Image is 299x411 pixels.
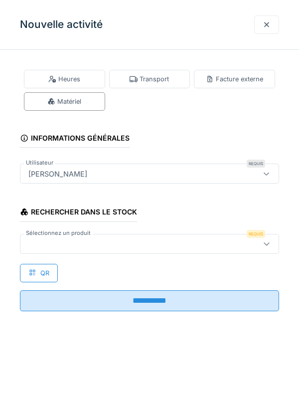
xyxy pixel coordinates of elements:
div: Requis [247,160,265,168]
label: Utilisateur [24,159,55,167]
div: QR [20,264,58,282]
div: Transport [130,74,169,84]
div: Requis [247,230,265,238]
div: Rechercher dans le stock [20,205,137,221]
div: Informations générales [20,131,130,148]
div: Facture externe [206,74,263,84]
h3: Nouvelle activité [20,18,103,31]
label: Sélectionnez un produit [24,229,93,237]
div: [PERSON_NAME] [24,168,91,179]
div: Matériel [47,97,81,106]
div: Heures [48,74,80,84]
